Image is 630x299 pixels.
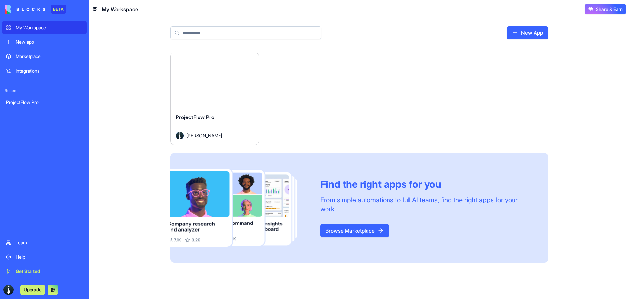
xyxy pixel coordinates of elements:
div: Team [16,239,83,246]
div: New app [16,39,83,45]
div: From simple automations to full AI teams, find the right apps for your work [320,195,533,214]
div: Help [16,254,83,260]
span: ProjectFlow Pro [176,114,214,120]
div: ProjectFlow Pro [6,99,83,106]
img: ACg8ocL-zh8m1LXLFhSi4dUWuu8JNjKKFb-8g7wm9bdUhPTxi4BYcw=s96-c [3,285,14,295]
a: ProjectFlow Pro [2,96,87,109]
span: Recent [2,88,87,93]
div: My Workspace [16,24,83,31]
img: logo [5,5,45,14]
button: Share & Earn [585,4,626,14]
a: Browse Marketplace [320,224,389,237]
div: Integrations [16,68,83,74]
div: BETA [51,5,66,14]
a: Team [2,236,87,249]
img: Avatar [176,132,184,139]
a: New app [2,35,87,49]
a: New App [507,26,548,39]
a: ProjectFlow ProAvatar[PERSON_NAME] [170,53,259,145]
a: Integrations [2,64,87,77]
a: Marketplace [2,50,87,63]
span: My Workspace [102,5,138,13]
img: Frame_181_egmpey.png [170,169,310,247]
a: BETA [5,5,66,14]
a: Get Started [2,265,87,278]
div: Find the right apps for you [320,178,533,190]
span: [PERSON_NAME] [186,132,222,139]
a: Help [2,250,87,264]
div: Get Started [16,268,83,275]
button: Upgrade [20,285,45,295]
div: Marketplace [16,53,83,60]
a: Upgrade [20,286,45,293]
span: Share & Earn [596,6,623,12]
a: My Workspace [2,21,87,34]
